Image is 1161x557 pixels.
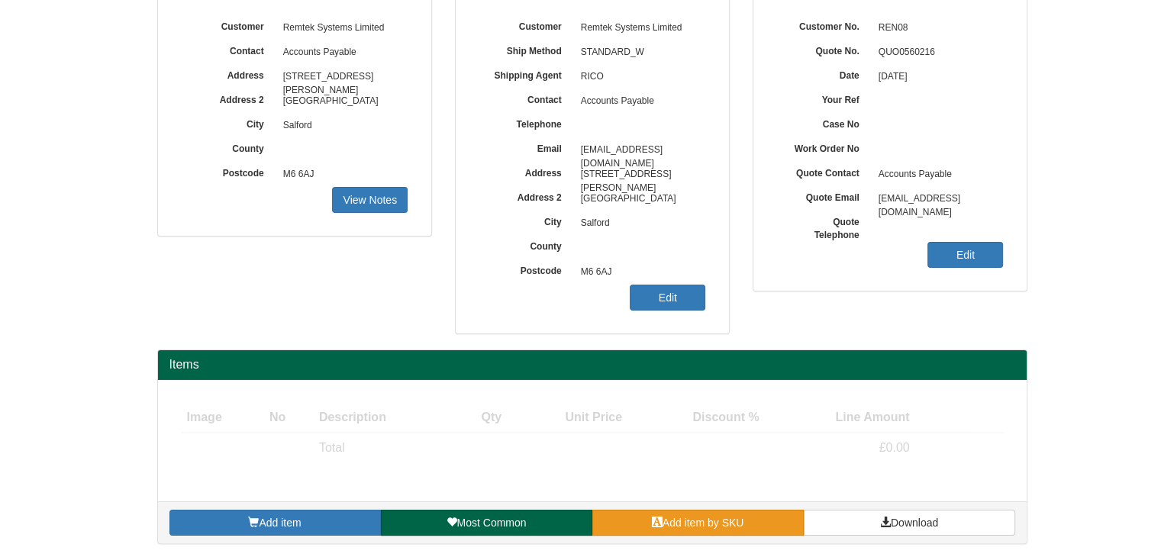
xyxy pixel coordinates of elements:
th: Description [313,403,451,433]
label: City [479,211,573,229]
label: Customer [479,16,573,34]
span: [STREET_ADDRESS][PERSON_NAME] [276,65,408,89]
span: Accounts Payable [573,89,706,114]
span: M6 6AJ [276,163,408,187]
a: Edit [630,285,705,311]
label: City [181,114,276,131]
span: Accounts Payable [276,40,408,65]
th: Unit Price [508,403,628,433]
span: QUO0560216 [871,40,1004,65]
td: Total [313,433,451,463]
label: Quote Telephone [776,211,871,242]
span: Salford [573,211,706,236]
label: Address 2 [479,187,573,204]
label: Customer No. [776,16,871,34]
span: REN08 [871,16,1004,40]
th: Line Amount [766,403,916,433]
label: Address 2 [181,89,276,107]
label: Address [181,65,276,82]
span: RICO [573,65,706,89]
label: Contact [181,40,276,58]
span: Accounts Payable [871,163,1004,187]
span: Remtek Systems Limited [573,16,706,40]
label: County [181,138,276,156]
span: [GEOGRAPHIC_DATA] [276,89,408,114]
label: Shipping Agent [479,65,573,82]
label: Date [776,65,871,82]
a: View Notes [332,187,408,213]
h2: Items [169,358,1015,372]
a: Edit [927,242,1003,268]
label: Work Order No [776,138,871,156]
span: [STREET_ADDRESS][PERSON_NAME] [573,163,706,187]
th: Discount % [628,403,766,433]
label: Quote No. [776,40,871,58]
label: Customer [181,16,276,34]
th: No [263,403,313,433]
span: Salford [276,114,408,138]
label: County [479,236,573,253]
label: Ship Method [479,40,573,58]
span: [GEOGRAPHIC_DATA] [573,187,706,211]
label: Case No [776,114,871,131]
label: Your Ref [776,89,871,107]
label: Quote Email [776,187,871,204]
span: Remtek Systems Limited [276,16,408,40]
span: Add item by SKU [663,517,744,529]
span: [EMAIL_ADDRESS][DOMAIN_NAME] [871,187,1004,211]
label: Email [479,138,573,156]
span: Download [891,517,938,529]
a: Download [804,510,1015,536]
label: Postcode [181,163,276,180]
span: £0.00 [879,441,910,454]
label: Quote Contact [776,163,871,180]
span: [DATE] [871,65,1004,89]
label: Telephone [479,114,573,131]
span: Add item [259,517,301,529]
span: Most Common [456,517,526,529]
label: Contact [479,89,573,107]
th: Image [181,403,263,433]
label: Address [479,163,573,180]
span: M6 6AJ [573,260,706,285]
span: [EMAIL_ADDRESS][DOMAIN_NAME] [573,138,706,163]
span: STANDARD_W [573,40,706,65]
th: Qty [451,403,508,433]
label: Postcode [479,260,573,278]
